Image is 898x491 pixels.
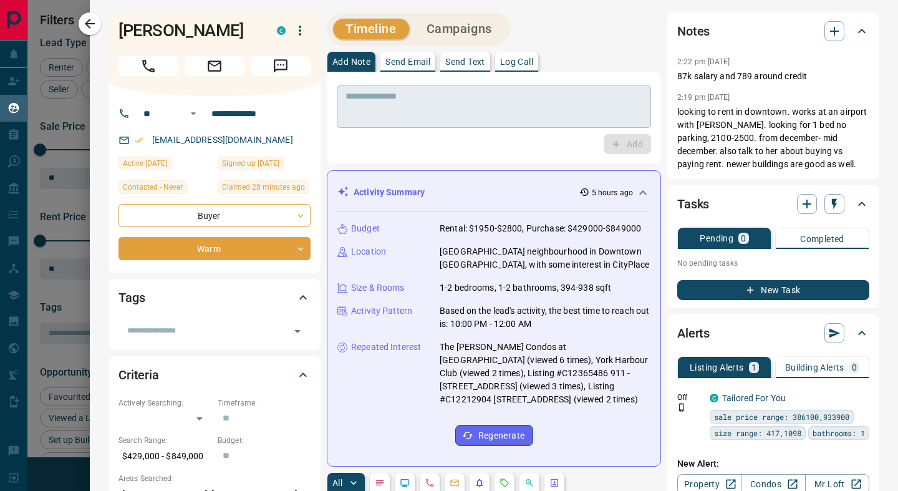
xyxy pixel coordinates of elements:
[440,341,650,406] p: The [PERSON_NAME] Condos at [GEOGRAPHIC_DATA] (viewed 6 times), York Harbour Club (viewed 2 times...
[425,478,435,488] svg: Calls
[677,323,710,343] h2: Alerts
[337,181,650,204] div: Activity Summary5 hours ago
[277,26,286,35] div: condos.ca
[852,363,857,372] p: 0
[118,283,311,313] div: Tags
[123,181,183,193] span: Contacted - Never
[524,478,534,488] svg: Opportunities
[677,189,869,219] div: Tasks
[375,478,385,488] svg: Notes
[592,187,633,198] p: 5 hours ago
[741,234,746,243] p: 0
[440,304,650,331] p: Based on the lead's activity, the best time to reach out is: 10:00 PM - 12:00 AM
[414,19,505,39] button: Campaigns
[700,234,733,243] p: Pending
[677,93,730,102] p: 2:19 pm [DATE]
[677,392,702,403] p: Off
[218,435,311,446] p: Budget:
[185,56,244,76] span: Email
[677,16,869,46] div: Notes
[677,254,869,273] p: No pending tasks
[690,363,744,372] p: Listing Alerts
[440,245,650,271] p: [GEOGRAPHIC_DATA] neighbourhood in Downtown [GEOGRAPHIC_DATA], with some interest in CityPlace
[677,457,869,470] p: New Alert:
[445,57,485,66] p: Send Text
[800,235,844,243] p: Completed
[455,425,533,446] button: Regenerate
[813,427,865,439] span: bathrooms: 1
[218,397,311,409] p: Timeframe:
[118,435,211,446] p: Search Range:
[118,473,311,484] p: Areas Searched:
[218,180,311,198] div: Tue Oct 14 2025
[118,360,311,390] div: Criteria
[677,57,730,66] p: 2:22 pm [DATE]
[440,281,611,294] p: 1-2 bedrooms, 1-2 bathrooms, 394-938 sqft
[351,222,380,235] p: Budget
[332,479,342,487] p: All
[500,478,509,488] svg: Requests
[722,393,786,403] a: Tailored For You
[677,105,869,171] p: looking to rent in downtown. works at an airport with [PERSON_NAME]. looking for 1 bed no parking...
[289,323,306,340] button: Open
[475,478,485,488] svg: Listing Alerts
[500,57,533,66] p: Log Call
[785,363,844,372] p: Building Alerts
[677,403,686,412] svg: Push Notification Only
[549,478,559,488] svg: Agent Actions
[251,56,311,76] span: Message
[118,21,258,41] h1: [PERSON_NAME]
[440,222,641,235] p: Rental: $1950-$2800, Purchase: $429000-$849000
[714,427,801,439] span: size range: 417,1098
[677,70,869,83] p: 87k salary and 789 around credit
[118,204,311,227] div: Buyer
[222,181,305,193] span: Claimed 28 minutes ago
[677,21,710,41] h2: Notes
[751,363,756,372] p: 1
[333,19,409,39] button: Timeline
[118,446,211,467] p: $429,000 - $849,000
[351,341,421,354] p: Repeated Interest
[332,57,370,66] p: Add Note
[677,318,869,348] div: Alerts
[118,397,211,409] p: Actively Searching:
[123,157,167,170] span: Active [DATE]
[118,365,159,385] h2: Criteria
[118,56,178,76] span: Call
[450,478,460,488] svg: Emails
[677,280,869,300] button: New Task
[351,245,386,258] p: Location
[218,157,311,174] div: Wed Dec 14 2022
[118,288,145,308] h2: Tags
[135,136,143,145] svg: Email Verified
[677,194,709,214] h2: Tasks
[385,57,430,66] p: Send Email
[714,411,849,423] span: sale price range: 386100,933900
[354,186,425,199] p: Activity Summary
[118,237,311,260] div: Warm
[152,135,293,145] a: [EMAIL_ADDRESS][DOMAIN_NAME]
[351,304,412,318] p: Activity Pattern
[400,478,410,488] svg: Lead Browsing Activity
[351,281,405,294] p: Size & Rooms
[118,157,211,174] div: Mon Oct 13 2025
[710,394,718,402] div: condos.ca
[186,106,201,121] button: Open
[222,157,279,170] span: Signed up [DATE]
